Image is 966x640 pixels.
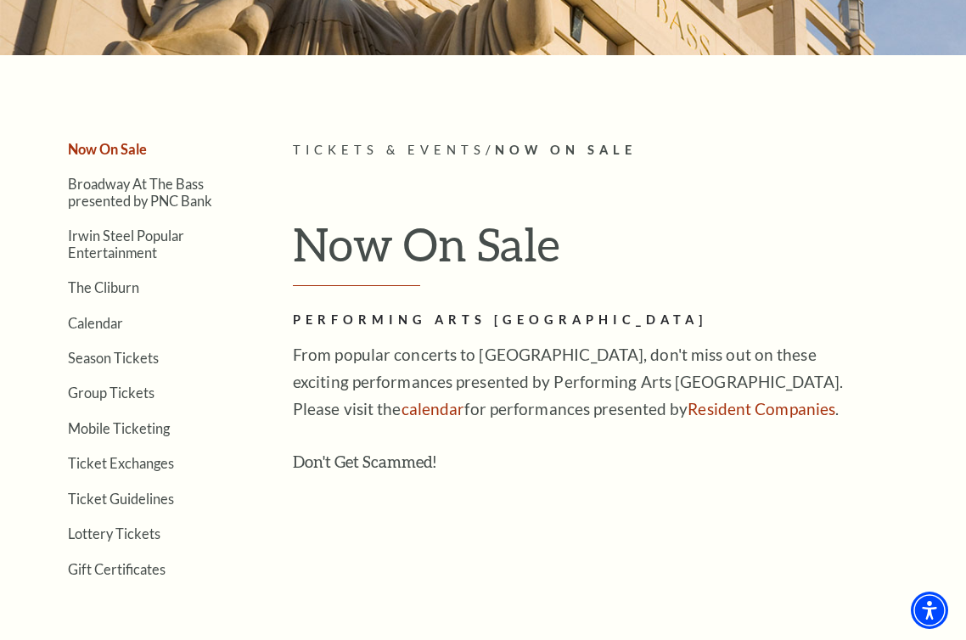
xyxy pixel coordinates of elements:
a: Ticket Exchanges [68,455,174,471]
a: Mobile Ticketing [68,420,170,436]
a: Broadway At The Bass presented by PNC Bank [68,176,212,208]
p: / [293,140,949,161]
h2: Performing Arts [GEOGRAPHIC_DATA] [293,310,845,331]
h3: Don't Get Scammed! [293,448,845,475]
a: Now On Sale [68,141,147,157]
span: Now On Sale [495,143,637,157]
p: From popular concerts to [GEOGRAPHIC_DATA], don't miss out on these exciting performances present... [293,341,845,423]
a: Group Tickets [68,385,154,401]
a: Ticket Guidelines [68,491,174,507]
a: Gift Certificates [68,561,166,577]
div: Accessibility Menu [911,592,948,629]
a: Resident Companies [688,399,835,418]
a: The Cliburn [68,279,139,295]
a: Irwin Steel Popular Entertainment [68,227,184,260]
a: Lottery Tickets [68,525,160,542]
a: Calendar [68,315,123,331]
a: calendar [402,399,465,418]
h1: Now On Sale [293,216,949,286]
a: Season Tickets [68,350,159,366]
span: Tickets & Events [293,143,486,157]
